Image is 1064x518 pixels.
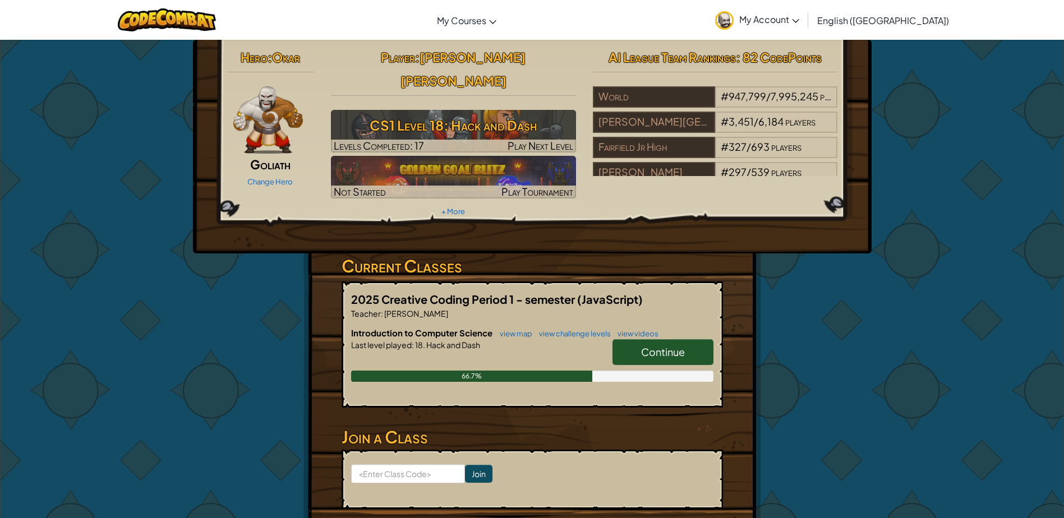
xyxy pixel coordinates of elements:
[381,308,383,318] span: :
[785,115,816,128] span: players
[593,122,838,135] a: [PERSON_NAME][GEOGRAPHIC_DATA]#3,451/6,184players
[351,308,381,318] span: Teacher
[715,11,734,30] img: avatar
[641,345,685,358] span: Continue
[739,13,799,25] span: My Account
[342,424,723,450] h3: Join a Class
[268,49,272,65] span: :
[593,97,838,110] a: World#947,799/7,995,245players
[751,140,770,153] span: 693
[729,115,754,128] span: 3,451
[233,86,303,154] img: goliath-pose.png
[612,329,658,338] a: view videos
[118,8,216,31] img: CodeCombat logo
[334,139,424,152] span: Levels Completed: 17
[747,165,751,178] span: /
[431,5,502,35] a: My Courses
[250,156,291,172] span: Goliath
[747,140,751,153] span: /
[593,162,715,183] div: [PERSON_NAME]
[247,177,293,186] a: Change Hero
[758,115,784,128] span: 6,184
[331,156,576,198] img: Golden Goal
[736,49,822,65] span: : 82 CodePoints
[414,340,425,350] span: 18.
[331,156,576,198] a: Not StartedPlay Tournament
[351,292,577,306] span: 2025 Creative Coding Period 1 - semester
[817,15,949,26] span: English ([GEOGRAPHIC_DATA])
[609,49,736,65] span: AI League Team Rankings
[272,49,300,65] span: Okar
[593,86,715,108] div: World
[400,49,526,89] span: [PERSON_NAME] [PERSON_NAME]
[342,253,723,279] h3: Current Classes
[508,139,573,152] span: Play Next Level
[729,165,747,178] span: 297
[812,5,955,35] a: English ([GEOGRAPHIC_DATA])
[331,110,576,152] img: CS1 Level 18: Hack and Dash
[465,465,492,483] input: Join
[593,173,838,186] a: [PERSON_NAME]#297/539players
[729,90,766,103] span: 947,799
[721,165,729,178] span: #
[351,371,593,382] div: 66.7%
[820,90,850,103] span: players
[331,113,576,138] h3: CS1 Level 18: Hack and Dash
[721,90,729,103] span: #
[577,292,643,306] span: (JavaScript)
[754,115,758,128] span: /
[533,329,611,338] a: view challenge levels
[494,329,532,338] a: view map
[721,115,729,128] span: #
[334,185,386,198] span: Not Started
[383,308,448,318] span: [PERSON_NAME]
[412,340,414,350] span: :
[721,140,729,153] span: #
[415,49,420,65] span: :
[771,165,802,178] span: players
[441,207,465,216] a: + More
[593,112,715,133] div: [PERSON_NAME][GEOGRAPHIC_DATA]
[593,147,838,160] a: Fairfield Jr High#327/693players
[771,140,802,153] span: players
[331,110,576,152] a: Play Next Level
[241,49,268,65] span: Hero
[381,49,415,65] span: Player
[593,137,715,158] div: Fairfield Jr High
[766,90,771,103] span: /
[351,464,465,483] input: <Enter Class Code>
[729,140,747,153] span: 327
[710,2,805,38] a: My Account
[751,165,770,178] span: 539
[771,90,818,103] span: 7,995,245
[351,340,412,350] span: Last level played
[501,185,573,198] span: Play Tournament
[351,327,494,338] span: Introduction to Computer Science
[425,340,480,350] span: Hack and Dash
[437,15,486,26] span: My Courses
